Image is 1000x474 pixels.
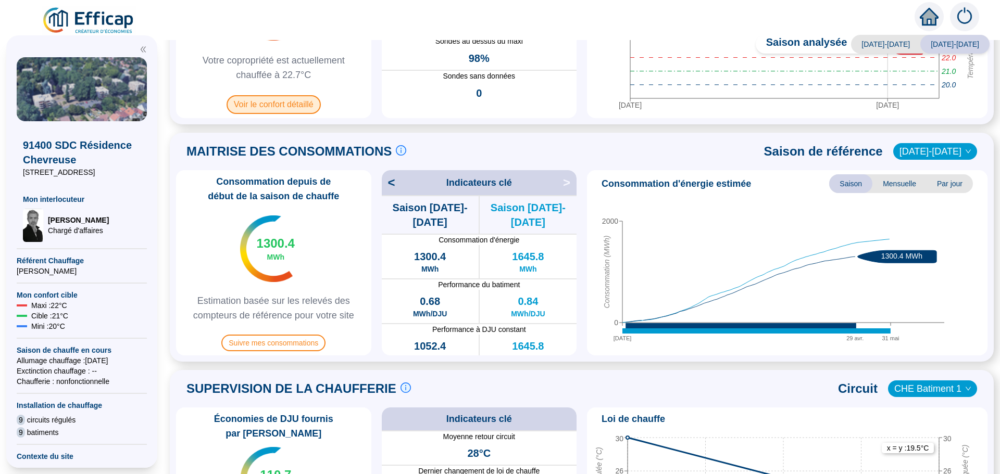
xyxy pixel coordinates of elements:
[180,293,367,323] span: Estimation basée sur les relevés des compteurs de référence pour votre site
[887,444,929,452] text: x = y : 19.5 °C
[267,252,284,262] span: MWh
[512,339,544,353] span: 1645.8
[17,255,147,266] span: Référent Chauffage
[17,355,147,366] span: Allumage chauffage : [DATE]
[881,252,922,260] text: 1300.4 MWh
[965,386,971,392] span: down
[17,266,147,276] span: [PERSON_NAME]
[382,71,577,82] span: Sondes sans données
[927,174,973,193] span: Par jour
[941,81,956,89] tspan: 20.0
[382,279,577,290] span: Performance du batiment
[965,148,971,155] span: down
[851,35,920,54] span: [DATE]-[DATE]
[413,309,447,319] span: MWh/DJU
[876,101,899,109] tspan: [DATE]
[602,217,618,225] tspan: 2000
[17,376,147,387] span: Chaufferie : non fonctionnelle
[17,345,147,355] span: Saison de chauffe en cours
[446,175,512,190] span: Indicateurs clé
[186,380,396,397] span: SUPERVISION DE LA CHAUFFERIE
[519,264,536,274] span: MWh
[396,145,406,156] span: info-circle
[23,194,141,204] span: Mon interlocuteur
[467,446,491,460] span: 28°C
[619,101,642,109] tspan: [DATE]
[511,309,545,319] span: MWh/DJU
[414,249,446,264] span: 1300.4
[180,412,367,441] span: Économies de DJU fournis par [PERSON_NAME]
[950,2,979,31] img: alerts
[180,174,367,203] span: Consommation depuis de début de la saison de chauffe
[48,215,109,225] span: [PERSON_NAME]
[17,415,25,425] span: 9
[31,300,67,311] span: Maxi : 22 °C
[764,143,883,160] span: Saison de référence
[469,51,490,66] span: 98%
[382,36,577,47] span: Sondes au dessus du maxi
[446,412,512,426] span: Indicateurs clé
[519,353,536,364] span: MWh
[382,324,577,335] span: Performance à DJU constant
[17,451,147,462] span: Contexte du site
[17,400,147,411] span: Installation de chauffage
[180,53,367,82] span: Votre copropriété est actuellement chauffée à 22.7°C
[401,382,411,393] span: info-circle
[140,46,147,53] span: double-left
[23,209,44,242] img: Chargé d'affaires
[518,294,538,309] span: 0.84
[872,174,927,193] span: Mensuelle
[257,235,295,252] span: 1300.4
[894,381,971,396] span: CHE Batiment 1
[414,339,446,353] span: 1052.4
[941,54,956,62] tspan: 22.0
[920,7,939,26] span: home
[382,174,395,191] span: <
[27,415,76,425] span: circuits régulés
[838,380,878,397] span: Circuit
[186,143,392,160] span: MAITRISE DES CONSOMMATIONS
[614,318,618,327] tspan: 0
[941,67,956,75] tspan: 21.0
[240,215,293,282] img: indicateur températures
[221,335,326,351] span: Suivre mes consommations
[27,427,59,438] span: batiments
[476,86,482,100] span: 0
[512,249,544,264] span: 1645.8
[421,264,439,274] span: MWh
[756,35,847,54] span: Saison analysée
[920,35,990,54] span: [DATE]-[DATE]
[829,174,872,193] span: Saison
[23,138,141,167] span: 91400 SDC Résidence Chevreuse
[563,174,577,191] span: >
[603,236,611,309] tspan: Consommation (MWh)
[48,225,109,236] span: Chargé d'affaires
[382,235,577,245] span: Consommation d'énergie
[31,321,65,331] span: Mini : 20 °C
[17,290,147,300] span: Mon confort cible
[382,431,577,442] span: Moyenne retour circuit
[966,14,974,79] tspan: Températures cibles
[899,144,971,159] span: 2022-2023
[42,6,136,35] img: efficap energie logo
[846,335,864,341] tspan: 29 avr.
[17,366,147,376] span: Exctinction chauffage : --
[382,200,479,229] span: Saison [DATE]-[DATE]
[614,335,632,341] tspan: [DATE]
[602,176,751,191] span: Consommation d'énergie estimée
[17,427,25,438] span: 9
[31,311,68,321] span: Cible : 21 °C
[421,353,439,364] span: MWh
[602,412,665,426] span: Loi de chauffe
[420,294,440,309] span: 0.68
[480,200,577,229] span: Saison [DATE]-[DATE]
[227,95,321,114] span: Voir le confort détaillé
[23,167,141,177] span: [STREET_ADDRESS]
[943,434,952,443] tspan: 30
[882,335,899,341] tspan: 31 mai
